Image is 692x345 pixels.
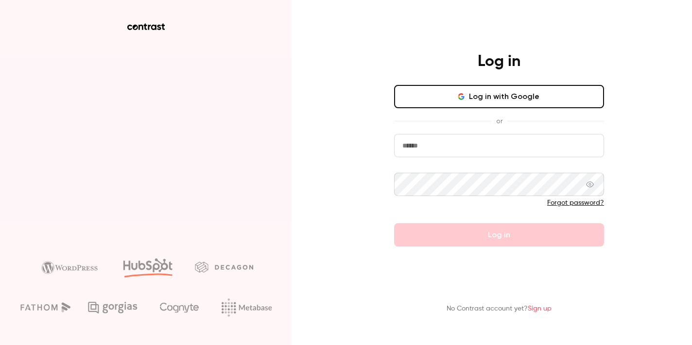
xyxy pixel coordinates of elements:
p: No Contrast account yet? [447,304,552,314]
button: Log in with Google [394,85,604,108]
span: or [491,116,507,126]
a: Sign up [528,305,552,312]
a: Forgot password? [547,199,604,206]
h4: Log in [478,52,520,71]
img: decagon [195,262,253,272]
